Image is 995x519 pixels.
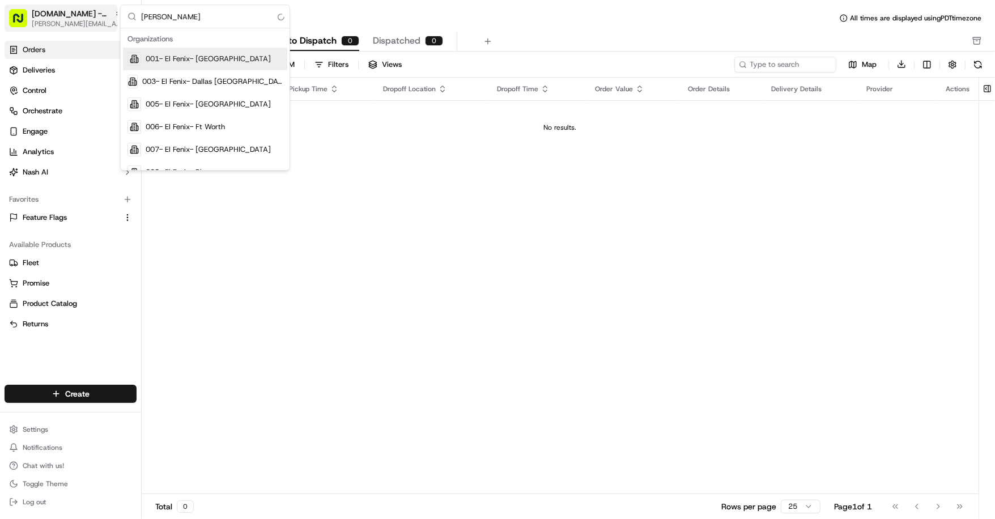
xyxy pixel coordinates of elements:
button: Views [363,57,407,73]
div: We're available if you need us! [51,119,156,128]
div: 0 [341,36,359,46]
img: Asif Zaman Khan [11,164,29,182]
p: Welcome 👋 [11,45,206,63]
button: Log out [5,494,137,510]
a: Orders [5,41,137,59]
button: Toggle Theme [5,476,137,492]
span: All times are displayed using PDT timezone [850,14,981,23]
div: Past conversations [11,147,76,156]
div: Pickup Time [289,84,365,93]
span: Returns [23,319,48,329]
a: 📗Knowledge Base [7,248,91,269]
div: Delivery Details [771,84,848,93]
div: Order Details [688,84,754,93]
div: Start new chat [51,108,186,119]
img: 1736555255976-a54dd68f-1ca7-489b-9aae-adbdc363a1c4 [23,176,32,185]
a: Analytics [5,143,137,161]
span: Engage [23,126,48,137]
div: Provider [866,84,928,93]
span: [DOMAIN_NAME] - [GEOGRAPHIC_DATA] [32,8,110,19]
button: Product Catalog [5,295,137,313]
span: Feature Flags [23,212,67,223]
img: 1736555255976-a54dd68f-1ca7-489b-9aae-adbdc363a1c4 [11,108,32,128]
div: 📗 [11,254,20,263]
button: [DOMAIN_NAME] - [GEOGRAPHIC_DATA][PERSON_NAME][EMAIL_ADDRESS][DOMAIN_NAME] [5,5,117,32]
span: Pylon [113,280,137,289]
input: Search... [141,5,283,28]
span: Map [862,59,877,70]
span: [DATE] [100,206,124,215]
button: Control [5,82,137,100]
span: Settings [23,425,48,434]
a: Promise [9,278,132,288]
a: Deliveries [5,61,137,79]
a: Fleet [9,258,132,268]
button: Promise [5,274,137,292]
span: Product Catalog [23,299,77,309]
img: Nash [11,11,34,33]
div: Dropoff Location [383,84,479,93]
button: Notifications [5,440,137,456]
button: Create [5,385,137,403]
span: [DATE] [100,175,124,184]
span: Log out [23,497,46,507]
span: 001- El Fenix- [GEOGRAPHIC_DATA] [146,54,271,64]
input: Got a question? Start typing here... [29,73,204,84]
button: [PERSON_NAME][EMAIL_ADDRESS][DOMAIN_NAME] [32,19,122,28]
span: Control [23,86,46,96]
span: Ready to Dispatch [259,34,337,48]
button: Map [841,58,884,71]
div: Suggestions [121,28,290,170]
span: [PERSON_NAME] [35,175,92,184]
span: Views [382,59,402,70]
span: Dispatched [373,34,420,48]
div: Total [155,500,194,513]
span: Create [65,388,90,399]
span: [PERSON_NAME] [35,206,92,215]
p: Rows per page [721,501,776,512]
div: Order Value [595,84,670,93]
span: 007- El Fenix- [GEOGRAPHIC_DATA] [146,144,271,155]
button: Chat with us! [5,458,137,474]
div: Page 1 of 1 [834,501,872,512]
span: • [94,206,98,215]
div: Available Products [5,236,137,254]
span: 006- El Fenix- Ft Worth [146,122,225,132]
span: Chat with us! [23,461,64,470]
span: 005- El Fenix- [GEOGRAPHIC_DATA] [146,99,271,109]
span: Orchestrate [23,106,62,116]
button: Refresh [970,57,986,73]
a: Powered byPylon [80,280,137,289]
div: Organizations [123,31,287,48]
a: Returns [9,319,132,329]
img: 1736555255976-a54dd68f-1ca7-489b-9aae-adbdc363a1c4 [23,206,32,215]
span: Analytics [23,147,54,157]
button: Nash AI [5,163,137,181]
img: 9348399581014_9c7cce1b1fe23128a2eb_72.jpg [24,108,44,128]
span: Toggle Theme [23,479,68,488]
span: Knowledge Base [23,253,87,264]
span: Nash AI [23,167,48,177]
div: No results. [146,123,974,132]
button: Start new chat [193,111,206,125]
div: Filters [328,59,348,70]
div: Dropoff Time [497,84,577,93]
span: Promise [23,278,49,288]
button: Fleet [5,254,137,272]
div: 0 [425,36,443,46]
button: Returns [5,315,137,333]
a: 💻API Documentation [91,248,186,269]
input: Type to search [734,57,836,73]
span: Notifications [23,443,62,452]
img: Ben Goodger [11,195,29,213]
button: Feature Flags [5,209,137,227]
span: 003- El Fenix- Dallas [GEOGRAPHIC_DATA][PERSON_NAME] [142,76,283,87]
button: See all [176,144,206,158]
div: 💻 [96,254,105,263]
span: 008- El Fenix- Plano [146,167,214,177]
button: Filters [309,57,354,73]
a: Feature Flags [9,212,118,223]
div: 0 [177,500,194,513]
button: Engage [5,122,137,141]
